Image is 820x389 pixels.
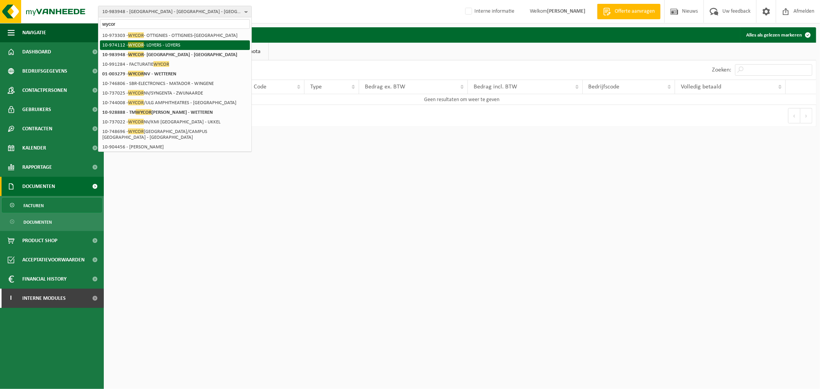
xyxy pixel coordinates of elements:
[22,289,66,308] span: Interne modules
[740,27,815,43] button: Alles als gelezen markeren
[8,289,15,308] span: I
[136,109,151,115] span: WYCOR
[464,6,514,17] label: Interne informatie
[22,62,67,81] span: Bedrijfsgegevens
[128,119,144,125] span: WYCOR
[681,84,721,90] span: Volledig betaald
[100,19,250,29] input: Zoeken naar gekoppelde vestigingen
[22,119,52,138] span: Contracten
[102,71,176,76] strong: 01-003279 - NV - WETTEREN
[800,108,812,123] button: Next
[128,71,144,76] span: WYCOR
[128,100,144,105] span: WYCOR
[128,32,144,38] span: WYCOR
[597,4,660,19] a: Offerte aanvragen
[100,50,250,60] li: 10-983948 - - [GEOGRAPHIC_DATA] - [GEOGRAPHIC_DATA]
[310,84,322,90] span: Type
[100,127,250,142] li: 10-748696 - [GEOGRAPHIC_DATA]/CAMPUS [GEOGRAPHIC_DATA] - [GEOGRAPHIC_DATA]
[22,269,67,289] span: Financial History
[22,81,67,100] span: Contactpersonen
[102,109,213,115] strong: 10-928888 - TM [PERSON_NAME] - WETTEREN
[22,42,51,62] span: Dashboard
[128,90,144,96] span: WYCOR
[2,214,102,229] a: Documenten
[128,52,144,57] span: WYCOR
[22,177,55,196] span: Documenten
[788,108,800,123] button: Previous
[23,198,44,213] span: Facturen
[128,128,144,134] span: WYCOR
[23,215,52,229] span: Documenten
[100,117,250,127] li: 10-737022 - NV/KMI [GEOGRAPHIC_DATA] - UKKEL
[254,84,266,90] span: Code
[365,84,405,90] span: Bedrag ex. BTW
[547,8,585,14] strong: [PERSON_NAME]
[100,60,250,69] li: 10-991284 - FACTURATIE
[100,142,250,152] li: 10-904456 - [PERSON_NAME]
[128,42,144,48] span: WYCOR
[22,138,46,158] span: Kalender
[22,23,46,42] span: Navigatie
[153,61,169,67] span: WYCOR
[712,67,731,73] label: Zoeken:
[100,40,250,50] li: 10-974112 - - LOYERS - LOYERS
[100,88,250,98] li: 10-737025 - NV/SYNGENTA - ZWIJNAARDE
[108,94,816,105] td: Geen resultaten om weer te geven
[100,98,250,108] li: 10-744008 - /ULG AMPHITHEATRES - [GEOGRAPHIC_DATA]
[22,231,57,250] span: Product Shop
[589,84,620,90] span: Bedrijfscode
[100,31,250,40] li: 10-973303 - - OTTIGNIES - OTTIGNIES-[GEOGRAPHIC_DATA]
[22,158,52,177] span: Rapportage
[22,250,85,269] span: Acceptatievoorwaarden
[102,6,241,18] span: 10-983948 - [GEOGRAPHIC_DATA] - [GEOGRAPHIC_DATA] - [GEOGRAPHIC_DATA]
[100,79,250,88] li: 10-746806 - SBR-ELECTRONICS - MATADOR - WINGENE
[613,8,657,15] span: Offerte aanvragen
[98,6,252,17] button: 10-983948 - [GEOGRAPHIC_DATA] - [GEOGRAPHIC_DATA] - [GEOGRAPHIC_DATA]
[2,198,102,213] a: Facturen
[474,84,517,90] span: Bedrag incl. BTW
[22,100,51,119] span: Gebruikers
